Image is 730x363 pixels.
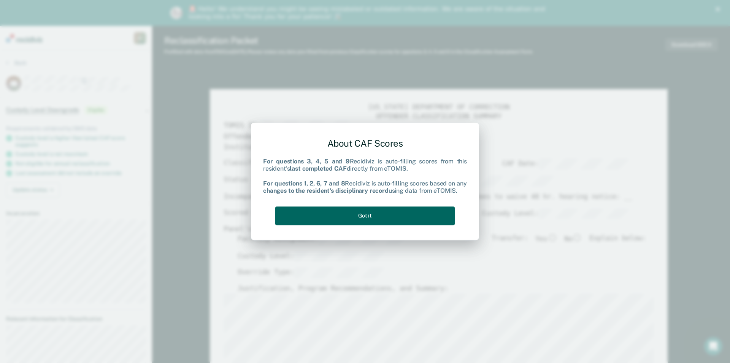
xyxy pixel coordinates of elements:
b: For questions 3, 4, 5 and 9 [263,158,350,165]
div: 🚨 Hello! We understand you might be seeing mislabeled or outdated information. We are aware of th... [189,5,547,21]
b: For questions 1, 2, 6, 7 and 8 [263,180,345,187]
img: Profile image for Kim [170,7,182,19]
b: last completed CAF [290,165,346,173]
div: Close [716,7,723,11]
div: Recidiviz is auto-filling scores from this resident's directly from eTOMIS. Recidiviz is auto-fil... [263,158,467,195]
b: changes to the resident's disciplinary record [263,187,389,194]
button: Got it [275,206,455,225]
div: About CAF Scores [263,132,467,155]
